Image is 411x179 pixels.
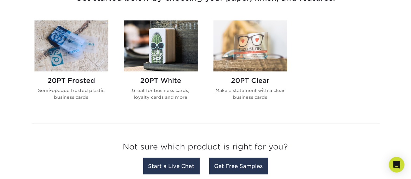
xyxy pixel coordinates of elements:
p: Great for business cards, loyalty cards and more [124,87,198,100]
h2: 20PT White [124,77,198,84]
a: 20PT Frosted Plastic Cards 20PT Frosted Semi-opaque frosted plastic business cards [34,20,108,111]
div: Open Intercom Messenger [389,157,404,173]
a: 20PT White Plastic Cards 20PT White Great for business cards, loyalty cards and more [124,20,198,111]
p: Make a statement with a clear business cards [213,87,287,100]
img: 20PT Clear Plastic Cards [213,20,287,71]
h3: Not sure which product is right for you? [32,137,380,160]
h2: 20PT Frosted [34,77,108,84]
p: Semi-opaque frosted plastic business cards [34,87,108,100]
h2: 20PT Clear [213,77,287,84]
img: 20PT White Plastic Cards [124,20,198,71]
img: 20PT Frosted Plastic Cards [34,20,108,71]
a: Get Free Samples [209,158,268,174]
a: 20PT Clear Plastic Cards 20PT Clear Make a statement with a clear business cards [213,20,287,111]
